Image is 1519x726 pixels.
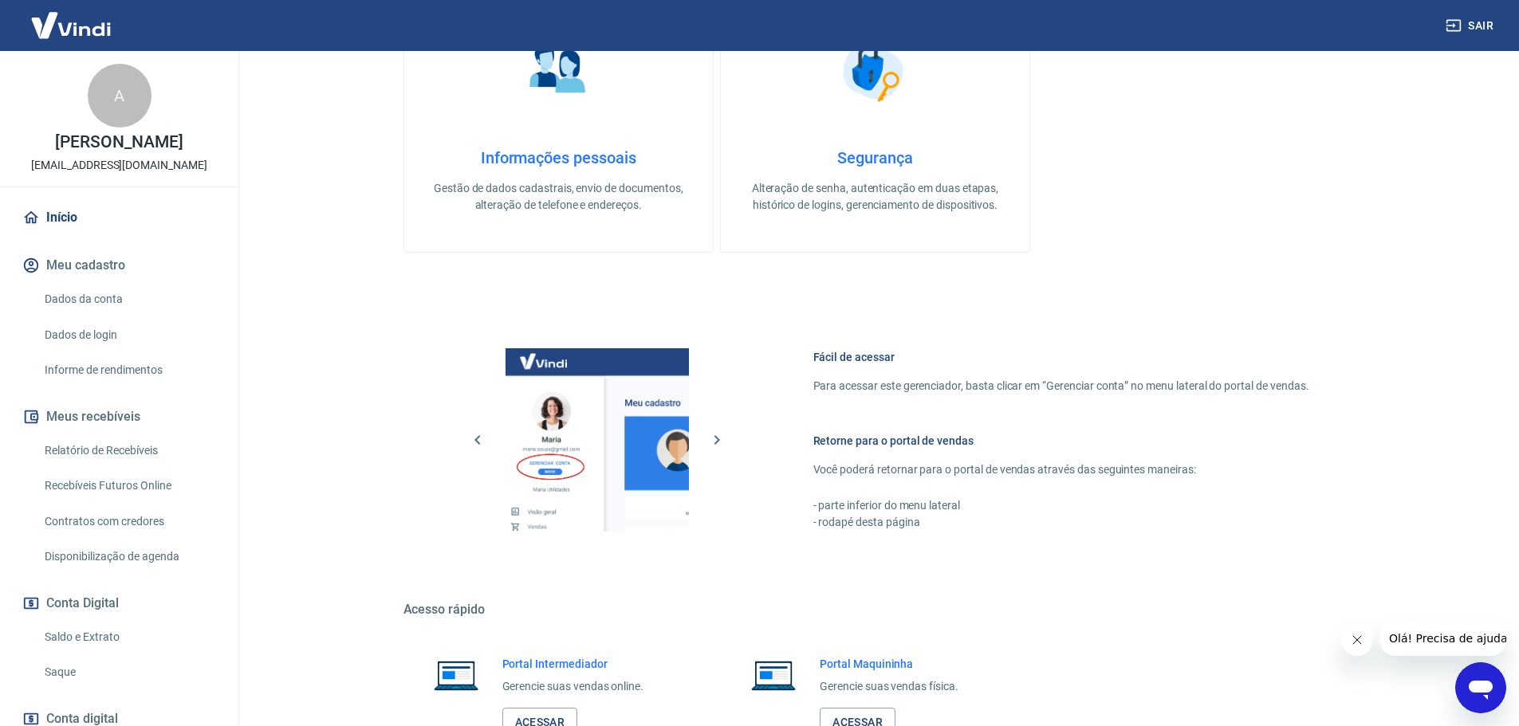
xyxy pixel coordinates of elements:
p: - rodapé desta página [813,514,1309,531]
p: Você poderá retornar para o portal de vendas através das seguintes maneiras: [813,461,1309,478]
a: Dados de login [38,319,219,351]
iframe: Botão para abrir a janela de mensagens [1455,662,1506,713]
img: Segurança [835,30,915,110]
button: Meus recebíveis [19,399,219,434]
button: Sair [1442,11,1500,41]
a: Contratos com credores [38,505,219,538]
p: Gestão de dados cadastrais, envio de documentos, alteração de telefone e endereços. [430,180,687,214]
p: Gerencie suas vendas física. [820,678,958,695]
div: A [88,64,152,128]
img: Vindi [19,1,123,49]
button: Conta Digital [19,586,219,621]
h6: Fácil de acessar [813,349,1309,365]
a: Início [19,200,219,235]
p: Alteração de senha, autenticação em duas etapas, histórico de logins, gerenciamento de dispositivos. [746,180,1004,214]
a: Disponibilização de agenda [38,540,219,573]
img: Imagem de um notebook aberto [740,656,807,694]
h6: Portal Maquininha [820,656,958,672]
a: Recebíveis Futuros Online [38,469,219,502]
a: Informe de rendimentos [38,354,219,387]
p: Gerencie suas vendas online. [502,678,644,695]
a: Saldo e Extrato [38,621,219,653]
p: [EMAIL_ADDRESS][DOMAIN_NAME] [31,157,207,174]
a: Relatório de Recebíveis [38,434,219,467]
img: Informações pessoais [518,30,598,110]
img: Imagem da dashboard mostrando o botão de gerenciar conta na sidebar no lado esquerdo [506,348,689,532]
a: Saque [38,656,219,689]
button: Meu cadastro [19,248,219,283]
p: - parte inferior do menu lateral [813,497,1309,514]
p: Para acessar este gerenciador, basta clicar em “Gerenciar conta” no menu lateral do portal de ven... [813,378,1309,394]
h5: Acesso rápido [403,602,1348,618]
span: Olá! Precisa de ajuda? [10,11,134,24]
a: Dados da conta [38,283,219,316]
h6: Portal Intermediador [502,656,644,672]
h6: Retorne para o portal de vendas [813,433,1309,449]
p: [PERSON_NAME] [55,134,183,151]
iframe: Mensagem da empresa [1379,621,1506,656]
img: Imagem de um notebook aberto [423,656,490,694]
iframe: Fechar mensagem [1341,624,1373,656]
h4: Segurança [746,148,1004,167]
h4: Informações pessoais [430,148,687,167]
